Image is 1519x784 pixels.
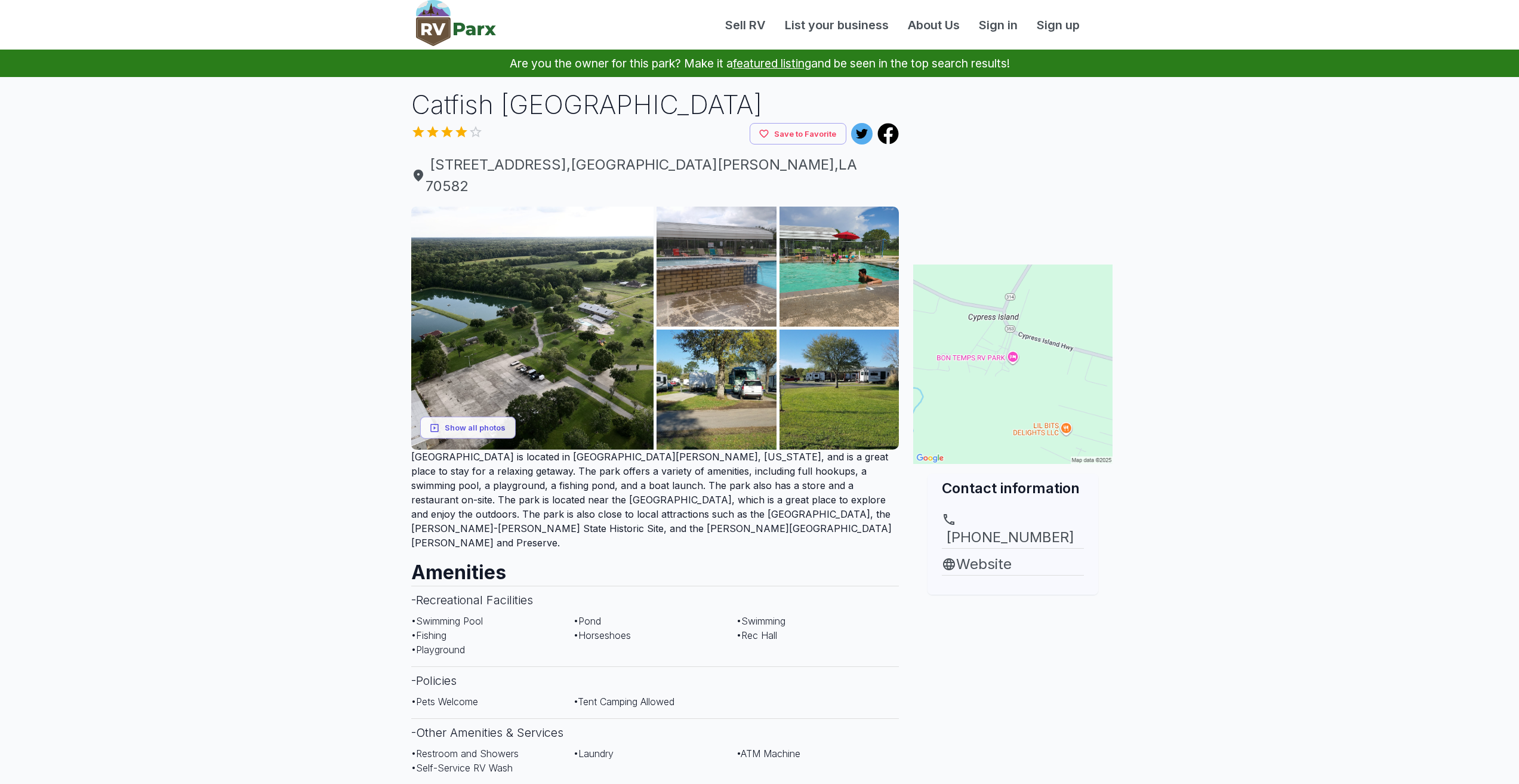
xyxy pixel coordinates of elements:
a: Sign up [1027,16,1089,34]
span: • Restroom and Showers [411,748,519,760]
span: • Horseshoes [574,629,631,641]
button: Save to Favorite [750,123,846,145]
button: Show all photos [420,417,516,439]
a: featured listing [733,56,811,70]
span: • Tent Camping Allowed [574,696,674,708]
a: Website [942,554,1084,575]
h3: - Recreational Facilities [411,586,899,614]
a: [PHONE_NUMBER] [942,512,1084,548]
span: • ATM Machine [737,748,800,760]
span: • Laundry [574,748,614,760]
img: AAcXr8qmCJbFRKTnH01CqxKZlpsBUdmdfdIqUs20zUisCvMN7MCJbfYxBjnSjo5ojaH8Uh4kqhg_RHued2Cxuq3Mh-iPOzGzy... [779,207,899,327]
a: List your business [775,16,898,34]
img: Map for Catfish Heaven RV Park [913,265,1113,464]
iframe: Advertisement [913,87,1113,236]
span: • Pets Welcome [411,696,478,708]
span: • Self-Service RV Wash [411,762,513,774]
img: AAcXr8qlHmQgOcJ5yPL1Anj4Q1ZqaIdAUKveH274aM6zyAHp_c4qcz_88V33S82K8K1B4jnOEJOtWH1PPOOSljCHC520RBfv6... [779,330,899,450]
h3: - Policies [411,666,899,694]
a: About Us [898,16,969,34]
img: AAcXr8p-iIpVmh4CMXKC0rjVbb-lMMmU6pXlf1PtbP2-fHHnZO4GMPgC04btLFRvVoKJcpSGjd-HY-U47hySZ_mL9Nps5eQTf... [657,207,777,327]
h3: - Other Amenities & Services [411,718,899,746]
img: AAcXr8pcmNDpwAPfto0-Bh3FaEIzbnsKth6_4t8IcDpvpAhEcHpgFOqgFv0GKjmx0ddSKDHW2lM3vEKj40IGmcC6frHmVVU-P... [411,207,654,450]
p: Are you the owner for this park? Make it a and be seen in the top search results! [14,50,1505,77]
iframe: Advertisement [913,595,1113,744]
span: • Rec Hall [737,629,777,641]
h2: Amenities [411,550,899,586]
a: Sign in [969,16,1027,34]
span: • Swimming [737,615,785,627]
span: • Swimming Pool [411,615,483,627]
a: Sell RV [716,16,775,34]
span: • Playground [411,644,465,656]
a: [STREET_ADDRESS],[GEOGRAPHIC_DATA][PERSON_NAME],LA 70582 [411,154,899,197]
p: [GEOGRAPHIC_DATA] is located in [GEOGRAPHIC_DATA][PERSON_NAME], [US_STATE], and is a great place ... [411,450,899,550]
span: • Pond [574,615,601,627]
h2: Contact information [942,478,1084,498]
img: AAcXr8oQjn83Ys0RqDEz94AZ0E4WiaGuonLw_6gJNRGE0EhQiDO7PJSR7wSLoVvgtWnjktQs7wpKuG4kTvNbPdtsFriYCtvFR... [657,330,777,450]
span: [STREET_ADDRESS] , [GEOGRAPHIC_DATA][PERSON_NAME] , LA 70582 [411,154,899,197]
h1: Catfish [GEOGRAPHIC_DATA] [411,87,899,123]
span: • Fishing [411,629,446,641]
